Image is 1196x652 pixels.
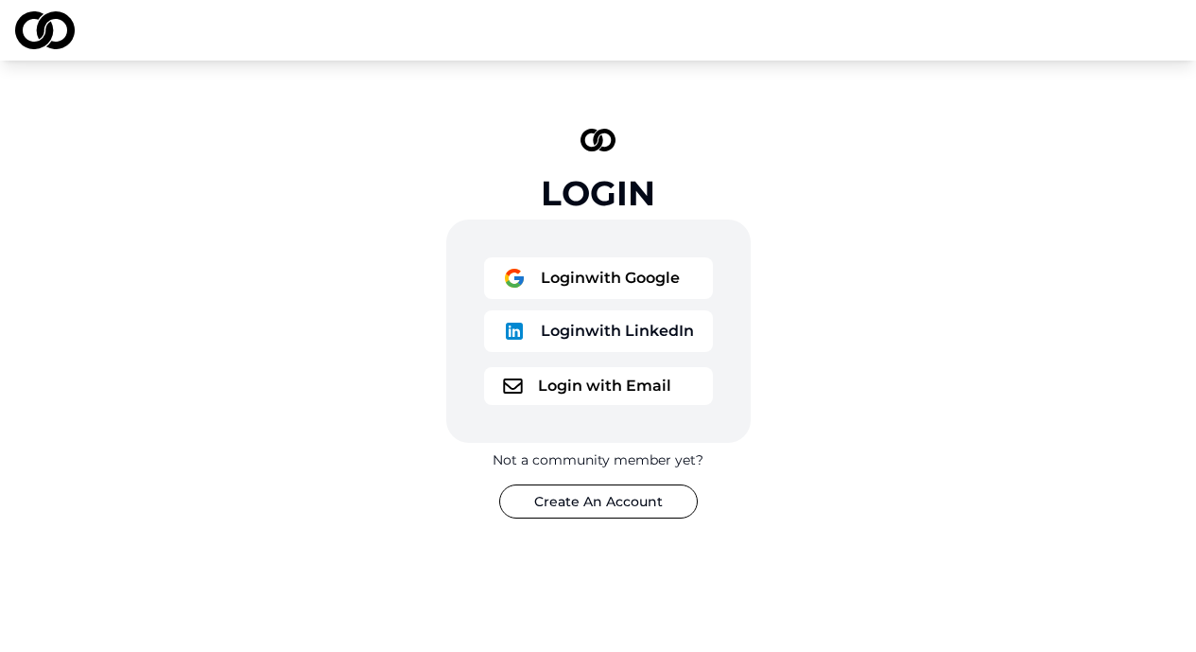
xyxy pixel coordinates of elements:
img: logo [15,11,75,49]
img: logo [503,267,526,290]
img: logo [503,320,526,343]
button: logoLoginwith Google [484,257,713,299]
button: logoLogin with Email [484,367,713,405]
img: logo [503,379,523,394]
img: logo [581,129,616,151]
button: Create An Account [499,485,698,519]
div: Login [541,174,655,212]
div: Not a community member yet? [493,450,703,469]
button: logoLoginwith LinkedIn [484,310,713,352]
